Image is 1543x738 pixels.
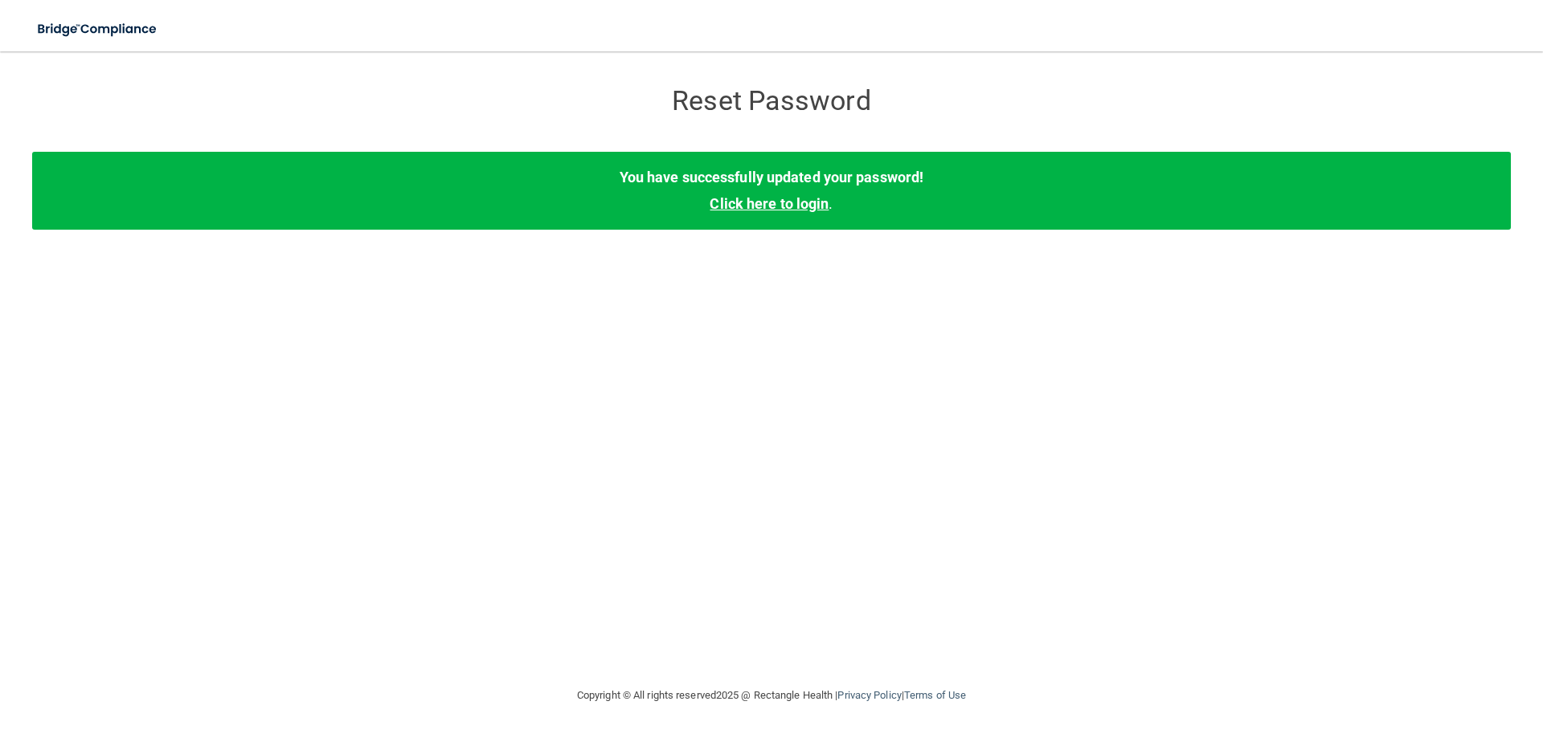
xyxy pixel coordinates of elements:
[24,13,172,46] img: bridge_compliance_login_screen.278c3ca4.svg
[478,670,1065,721] div: Copyright © All rights reserved 2025 @ Rectangle Health | |
[837,689,901,701] a: Privacy Policy
[32,152,1511,229] div: .
[620,169,923,186] b: You have successfully updated your password!
[904,689,966,701] a: Terms of Use
[710,195,829,212] a: Click here to login
[478,86,1065,116] h3: Reset Password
